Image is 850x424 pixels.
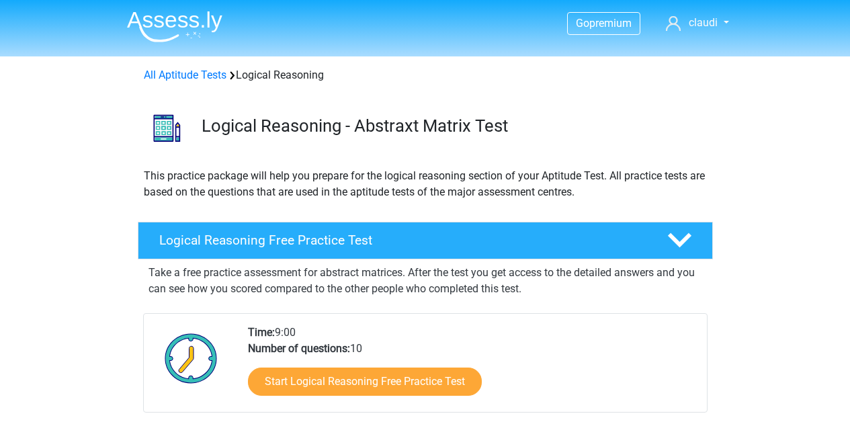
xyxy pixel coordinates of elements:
b: Number of questions: [248,342,350,355]
a: Gopremium [568,14,640,32]
a: Start Logical Reasoning Free Practice Test [248,368,482,396]
img: Clock [157,325,225,392]
div: Logical Reasoning [138,67,712,83]
a: claudi [661,15,734,31]
span: Go [576,17,589,30]
img: logical reasoning [138,99,196,157]
span: premium [589,17,632,30]
p: Take a free practice assessment for abstract matrices. After the test you get access to the detai... [148,265,702,297]
img: Assessly [127,11,222,42]
h3: Logical Reasoning - Abstraxt Matrix Test [202,116,702,136]
h4: Logical Reasoning Free Practice Test [159,232,646,248]
b: Time: [248,326,275,339]
a: All Aptitude Tests [144,69,226,81]
div: 9:00 10 [238,325,706,412]
a: Logical Reasoning Free Practice Test [132,222,718,259]
p: This practice package will help you prepare for the logical reasoning section of your Aptitude Te... [144,168,707,200]
span: claudi [689,16,718,29]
